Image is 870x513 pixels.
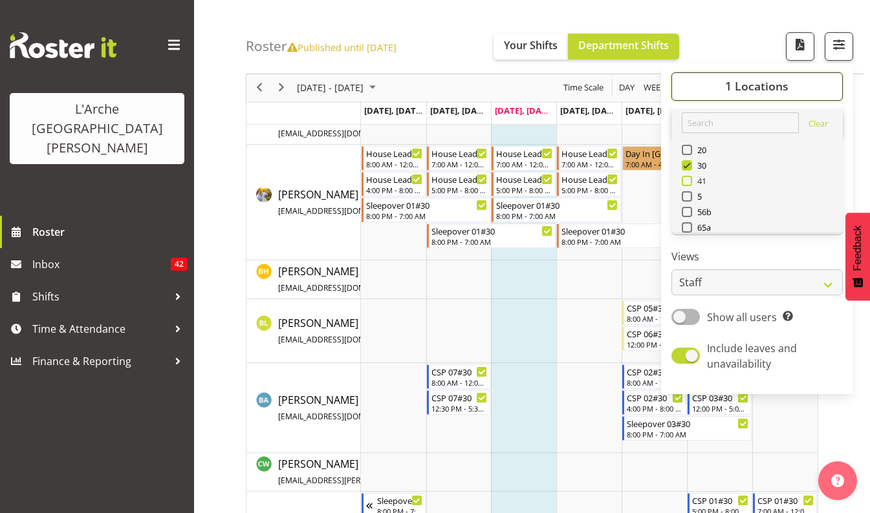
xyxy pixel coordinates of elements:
div: 8:00 PM - 7:00 AM [627,429,748,439]
span: [PERSON_NAME] [278,110,459,140]
div: 8:00 AM - 12:00 PM [431,377,488,388]
div: Aizza Garduque"s event - Sleepover 01#30 Begin From Wednesday, October 8, 2025 at 8:00:00 PM GMT+... [492,198,621,222]
span: 56b [692,207,712,217]
div: Aizza Garduque"s event - House Leader 01#30 Begin From Monday, October 6, 2025 at 8:00:00 AM GMT+... [362,146,426,171]
div: Bibi Ali"s event - CSP 07#30 Begin From Tuesday, October 7, 2025 at 8:00:00 AM GMT+13:00 Ends At ... [427,364,491,389]
a: Clear [809,118,828,133]
span: [PERSON_NAME] [278,187,459,217]
div: CSP 02#30 [627,365,683,378]
div: previous period [248,74,270,101]
div: CSP 02#30 [627,391,683,404]
span: 30 [692,160,707,171]
span: [DATE], [DATE] [495,105,554,116]
div: Aizza Garduque"s event - House Leader 03#30 Begin From Tuesday, October 7, 2025 at 7:00:00 AM GMT... [427,146,491,171]
button: Department Shifts [568,34,679,59]
span: Time Scale [562,80,605,96]
div: House Leader 03#30 [431,147,488,160]
div: 8:00 AM - 12:00 PM [627,377,683,388]
div: L'Arche [GEOGRAPHIC_DATA][PERSON_NAME] [23,99,171,158]
div: Aizza Garduque"s event - Sleepover 01#30 Begin From Monday, October 6, 2025 at 8:00:00 PM GMT+13:... [362,198,491,222]
span: [EMAIL_ADDRESS][DOMAIN_NAME] [278,411,407,422]
div: Aizza Garduque"s event - Sleepover 01#30 Begin From Tuesday, October 7, 2025 at 8:00:00 PM GMT+13... [427,224,556,248]
div: Aizza Garduque"s event - Day In Lieu Begin From Friday, October 10, 2025 at 7:00:00 AM GMT+13:00 ... [622,146,686,171]
div: Sleepover 01#30 [561,224,683,237]
span: [EMAIL_ADDRESS][DOMAIN_NAME] [278,205,407,216]
span: Day [618,80,636,96]
button: Feedback - Show survey [845,213,870,300]
div: Benny Liew"s event - CSP 05#30 Begin From Friday, October 10, 2025 at 8:00:00 AM GMT+13:00 Ends A... [622,300,686,325]
td: Bibi Ali resource [246,363,361,453]
span: [PERSON_NAME] [278,316,459,346]
span: [EMAIL_ADDRESS][DOMAIN_NAME] [278,334,407,345]
div: House Leader 04#30 [561,173,618,185]
a: [PERSON_NAME][EMAIL_ADDRESS][DOMAIN_NAME] [278,315,459,346]
span: Shifts [32,287,168,306]
div: Benny Liew"s event - CSP 06#30 Begin From Friday, October 10, 2025 at 12:00:00 PM GMT+13:00 Ends ... [622,326,686,351]
div: House Leader 03#30 [496,147,552,160]
div: 12:00 PM - 4:00 PM [627,339,683,350]
div: 4:00 PM - 8:00 PM [627,403,683,414]
div: Sleepover 01#30 [496,198,618,211]
span: Roster [32,222,188,242]
div: 8:00 PM - 7:00 AM [561,236,683,247]
button: Time Scale [561,80,606,96]
button: Previous [251,80,268,96]
button: Timeline Day [617,80,637,96]
div: 7:00 AM - 12:00 PM [561,159,618,169]
a: [PERSON_NAME][EMAIL_ADDRESS][PERSON_NAME][DOMAIN_NAME] [278,456,524,487]
div: 7:00 AM - 12:00 PM [431,159,488,169]
span: Time & Attendance [32,319,168,339]
input: Search [682,112,799,133]
td: Adrian Garduque resource [246,106,361,145]
div: House Leader 03#30 [561,147,618,160]
div: CSP 01#30 [757,494,814,507]
button: 1 Locations [671,72,843,101]
span: [EMAIL_ADDRESS][DOMAIN_NAME] [278,282,407,293]
div: CSP 01#30 [692,494,748,507]
span: [DATE], [DATE] [560,105,619,116]
div: 12:00 PM - 5:00 PM [692,403,748,414]
span: Include leaves and unavailability [707,341,797,371]
div: Aizza Garduque"s event - House Leader 04#30 Begin From Thursday, October 9, 2025 at 5:00:00 PM GM... [557,172,621,196]
div: Bibi Ali"s event - CSP 02#30 Begin From Friday, October 10, 2025 at 8:00:00 AM GMT+13:00 Ends At ... [622,364,686,389]
div: Bibi Ali"s event - CSP 07#30 Begin From Tuesday, October 7, 2025 at 12:30:00 PM GMT+13:00 Ends At... [427,390,491,415]
div: Sleepover 01#30 [431,224,553,237]
div: October 06 - 12, 2025 [292,74,384,101]
span: 5 [692,191,702,202]
td: Caitlin Wood resource [246,453,361,492]
span: [DATE] - [DATE] [296,80,365,96]
div: Aizza Garduque"s event - House Leader 02#30 Begin From Monday, October 6, 2025 at 4:00:00 PM GMT+... [362,172,426,196]
div: next period [270,74,292,101]
span: Inbox [32,255,171,274]
label: Views [671,249,843,265]
span: Your Shifts [504,38,558,52]
div: 8:00 PM - 7:00 AM [431,236,553,247]
span: Finance & Reporting [32,351,168,371]
td: Aizza Garduque resource [246,145,361,260]
span: 20 [692,145,707,155]
div: House Leader 01#30 [366,147,422,160]
span: [DATE], [DATE] [625,105,684,116]
span: Feedback [852,225,864,271]
img: help-xxl-2.png [831,474,844,487]
span: [PERSON_NAME] [278,457,524,487]
span: [PERSON_NAME] [278,393,459,423]
div: 8:00 PM - 7:00 AM [496,211,618,221]
div: CSP 05#30 [627,301,683,314]
span: [DATE], [DATE] [430,105,489,116]
div: Sleepover 01#30 [366,198,488,211]
button: Download a PDF of the roster according to the set date range. [786,32,814,61]
span: Show all users [707,310,777,324]
a: [PERSON_NAME][EMAIL_ADDRESS][DOMAIN_NAME] [278,187,459,218]
span: [EMAIL_ADDRESS][DOMAIN_NAME] [278,128,407,139]
div: CSP 07#30 [431,365,488,378]
div: 12:30 PM - 5:30 PM [431,403,488,414]
div: House Leader 04#30 [431,173,488,185]
span: [EMAIL_ADDRESS][PERSON_NAME][DOMAIN_NAME] [278,475,468,486]
div: 8:00 PM - 7:00 AM [366,211,488,221]
div: Sleepover 02#30 [377,494,422,507]
button: Filter Shifts [825,32,853,61]
a: [PERSON_NAME][EMAIL_ADDRESS][DOMAIN_NAME] [278,392,459,423]
img: Rosterit website logo [10,32,116,58]
div: 4:00 PM - 8:00 PM [366,185,422,195]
